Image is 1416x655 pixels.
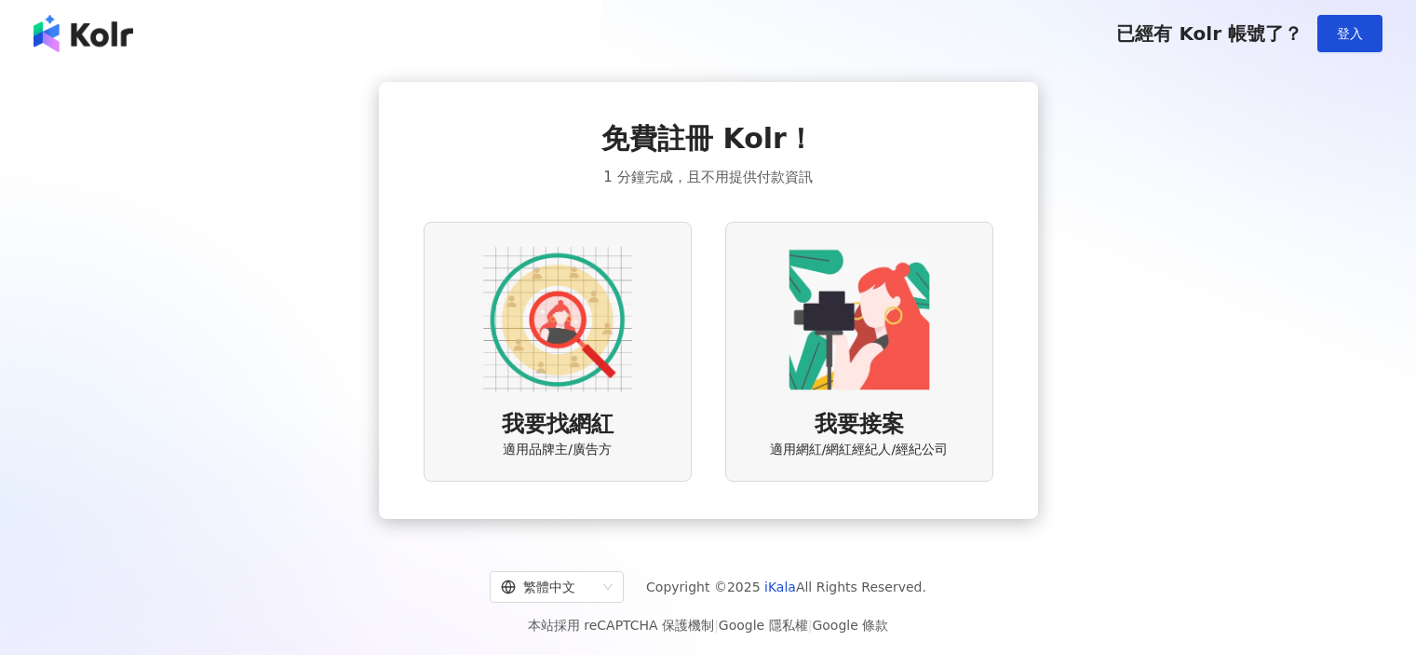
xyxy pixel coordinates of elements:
[601,119,815,158] span: 免費註冊 Kolr！
[603,166,812,188] span: 1 分鐘完成，且不用提供付款資訊
[503,441,612,459] span: 適用品牌主/廣告方
[815,409,904,441] span: 我要接案
[502,409,614,441] span: 我要找網紅
[528,614,888,636] span: 本站採用 reCAPTCHA 保護機制
[501,572,596,602] div: 繁體中文
[1116,22,1302,45] span: 已經有 Kolr 帳號了？
[646,576,926,598] span: Copyright © 2025 All Rights Reserved.
[719,618,808,633] a: Google 隱私權
[34,15,133,52] img: logo
[1317,15,1382,52] button: 登入
[714,618,719,633] span: |
[1337,26,1363,41] span: 登入
[764,580,796,594] a: iKala
[770,441,948,459] span: 適用網紅/網紅經紀人/經紀公司
[812,618,888,633] a: Google 條款
[808,618,813,633] span: |
[483,245,632,394] img: AD identity option
[785,245,934,394] img: KOL identity option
